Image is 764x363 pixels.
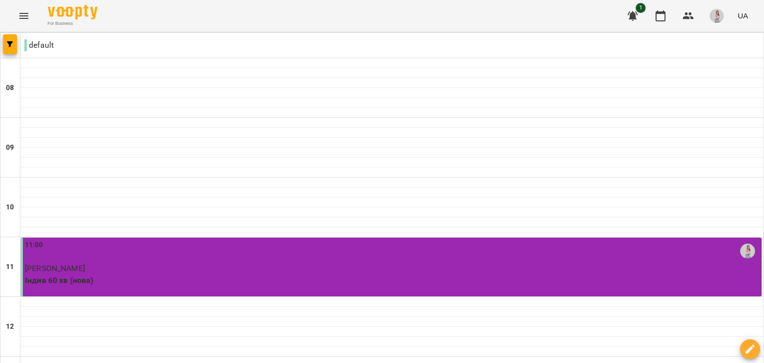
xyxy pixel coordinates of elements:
[636,3,646,13] span: 1
[12,4,36,28] button: Menu
[710,9,724,23] img: 5a3acf09a0f7ca778c7c1822df7761ae.png
[25,274,759,286] p: Індив 60 хв (нова)
[48,20,97,27] span: For Business
[6,262,14,272] h6: 11
[6,321,14,332] h6: 12
[734,6,752,25] button: UA
[740,244,755,259] img: Марчак Катерина Василівна
[6,142,14,153] h6: 09
[6,202,14,213] h6: 10
[25,240,43,251] label: 11:00
[48,5,97,19] img: Voopty Logo
[24,39,54,51] p: default
[25,264,85,273] span: [PERSON_NAME]
[6,83,14,93] h6: 08
[738,10,748,21] span: UA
